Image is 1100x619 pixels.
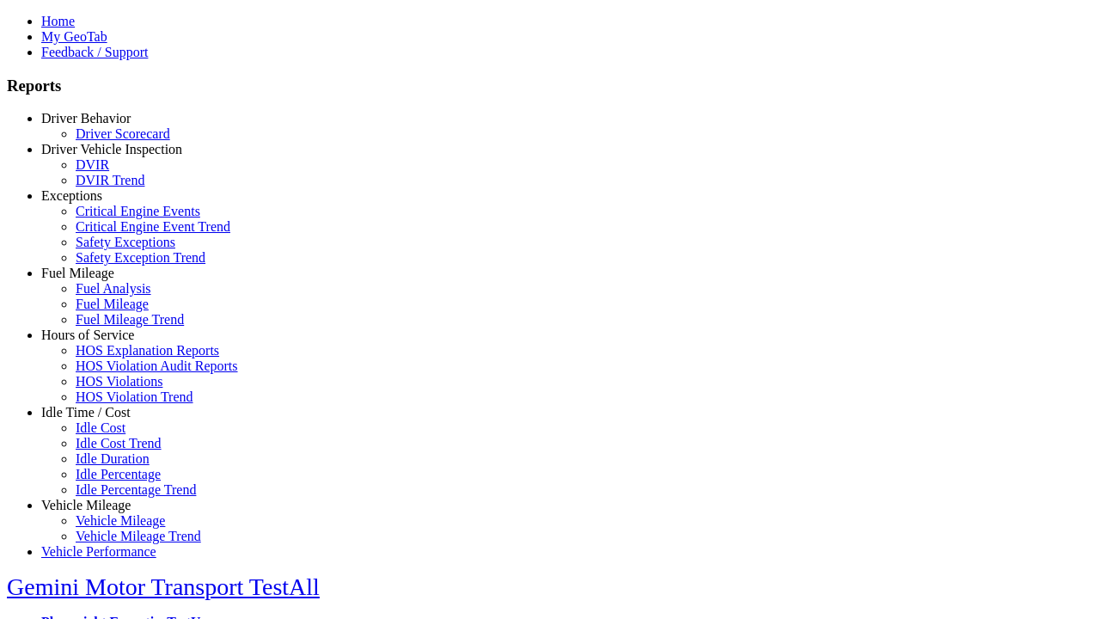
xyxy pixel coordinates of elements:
[76,513,165,528] a: Vehicle Mileage
[41,142,182,156] a: Driver Vehicle Inspection
[76,467,161,481] a: Idle Percentage
[76,420,125,435] a: Idle Cost
[41,14,75,28] a: Home
[76,250,205,265] a: Safety Exception Trend
[41,188,102,203] a: Exceptions
[76,343,219,358] a: HOS Explanation Reports
[41,45,148,59] a: Feedback / Support
[76,359,238,373] a: HOS Violation Audit Reports
[76,312,184,327] a: Fuel Mileage Trend
[76,235,175,249] a: Safety Exceptions
[76,173,144,187] a: DVIR Trend
[76,451,150,466] a: Idle Duration
[41,328,134,342] a: Hours of Service
[76,482,196,497] a: Idle Percentage Trend
[41,405,131,420] a: Idle Time / Cost
[76,219,230,234] a: Critical Engine Event Trend
[41,29,107,44] a: My GeoTab
[76,436,162,450] a: Idle Cost Trend
[41,498,131,512] a: Vehicle Mileage
[41,266,114,280] a: Fuel Mileage
[7,573,320,600] a: Gemini Motor Transport TestAll
[76,389,193,404] a: HOS Violation Trend
[41,111,131,126] a: Driver Behavior
[76,126,170,141] a: Driver Scorecard
[76,529,201,543] a: Vehicle Mileage Trend
[76,157,109,172] a: DVIR
[76,297,149,311] a: Fuel Mileage
[7,77,1093,95] h3: Reports
[76,281,151,296] a: Fuel Analysis
[41,544,156,559] a: Vehicle Performance
[76,374,162,389] a: HOS Violations
[76,204,200,218] a: Critical Engine Events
